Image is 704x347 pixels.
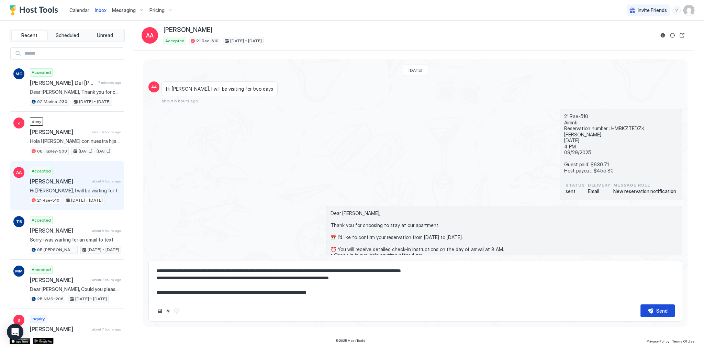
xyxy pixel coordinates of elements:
[30,188,121,194] span: Hi [PERSON_NAME], I will be visiting for two days
[164,307,172,315] button: Quick reply
[32,168,51,174] span: Accepted
[32,69,51,76] span: Accepted
[32,217,51,223] span: Accepted
[647,337,669,344] a: Privacy Policy
[161,98,198,103] span: about 6 hours ago
[79,148,110,154] span: [DATE] - [DATE]
[30,326,89,333] span: [PERSON_NAME]
[11,31,48,40] button: Recent
[668,31,677,40] button: Sync reservation
[37,197,59,203] span: 21.Rae-510
[69,7,89,13] span: Calendar
[92,278,121,282] span: about 7 hours ago
[638,7,667,13] span: Invite Friends
[678,31,686,40] button: Open reservation
[97,32,113,38] span: Unread
[164,26,212,34] span: [PERSON_NAME]
[112,7,136,13] span: Messaging
[30,178,89,185] span: [PERSON_NAME]
[331,210,678,331] span: Dear [PERSON_NAME], Thank you for choosing to stay at our apartment. 📅 I’d like to confirm your r...
[95,7,107,13] span: Inbox
[30,128,89,135] span: [PERSON_NAME]
[672,339,694,343] span: Terms Of Use
[32,119,41,125] span: deny
[588,182,611,188] span: Delivery
[98,80,121,85] span: 7 minutes ago
[613,188,676,194] span: New reservation notification
[33,338,54,344] a: Google Play Store
[32,267,51,273] span: Accepted
[71,197,103,203] span: [DATE] - [DATE]
[30,138,121,144] span: Hola ! [PERSON_NAME] con nuestra hija a 1 año
[683,5,694,16] div: User profile
[92,130,121,134] span: about 4 hours ago
[16,169,22,176] span: AA
[613,182,676,188] span: Message Rule
[15,71,23,77] span: MG
[87,31,123,40] button: Unread
[16,219,22,225] span: TB
[30,227,89,234] span: [PERSON_NAME]
[32,316,45,322] span: Inquiry
[196,38,219,44] span: 21.Rae-510
[151,84,157,90] span: AA
[37,296,64,302] span: 25.NMS-206
[37,148,67,154] span: 08.Huxley-503
[30,79,96,86] span: [PERSON_NAME] Del [PERSON_NAME]
[30,237,121,243] span: Sorry I was waiting for an email to text
[79,99,111,105] span: [DATE] - [DATE]
[22,48,124,59] input: Input Field
[564,113,678,173] span: 21.Rae-510 Airbnb Reservation number : HMBKZTEDZK [PERSON_NAME] [DATE] 4 PM 09/29/2025 Guest paid...
[10,29,125,42] div: tab-group
[10,338,30,344] a: App Store
[335,338,365,343] span: © 2025 Host Tools
[165,38,185,44] span: Accepted
[149,7,165,13] span: Pricing
[588,188,611,194] span: Email
[56,32,79,38] span: Scheduled
[30,277,89,283] span: [PERSON_NAME]
[640,304,675,317] button: Send
[156,307,164,315] button: Upload image
[566,182,585,188] span: status
[88,247,119,253] span: [DATE] - [DATE]
[69,7,89,14] a: Calendar
[409,68,422,73] span: [DATE]
[92,179,121,183] span: about 6 hours ago
[10,5,61,15] a: Host Tools Logo
[37,99,67,105] span: 02.Marina-230
[75,296,107,302] span: [DATE] - [DATE]
[15,268,23,274] span: MM
[92,327,121,332] span: about 7 hours ago
[230,38,262,44] span: [DATE] - [DATE]
[18,317,20,323] span: B
[95,7,107,14] a: Inbox
[672,6,681,14] div: menu
[672,337,694,344] a: Terms Of Use
[146,31,154,40] span: AA
[566,188,585,194] span: sent
[92,228,121,233] span: about 6 hours ago
[659,31,667,40] button: Reservation information
[7,324,23,340] div: Open Intercom Messenger
[18,120,20,126] span: J
[166,86,273,92] span: Hi [PERSON_NAME], I will be visiting for two days
[49,31,86,40] button: Scheduled
[647,339,669,343] span: Privacy Policy
[656,307,668,314] div: Send
[30,286,121,292] span: Dear [PERSON_NAME], Could you please confirm that you collected one FOB from the locker during ch...
[21,32,37,38] span: Recent
[37,247,76,253] span: 05.[PERSON_NAME]-617
[30,89,121,95] span: Dear [PERSON_NAME], Thank you for choosing to stay at our apartment. 📅 I’d like to confirm your r...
